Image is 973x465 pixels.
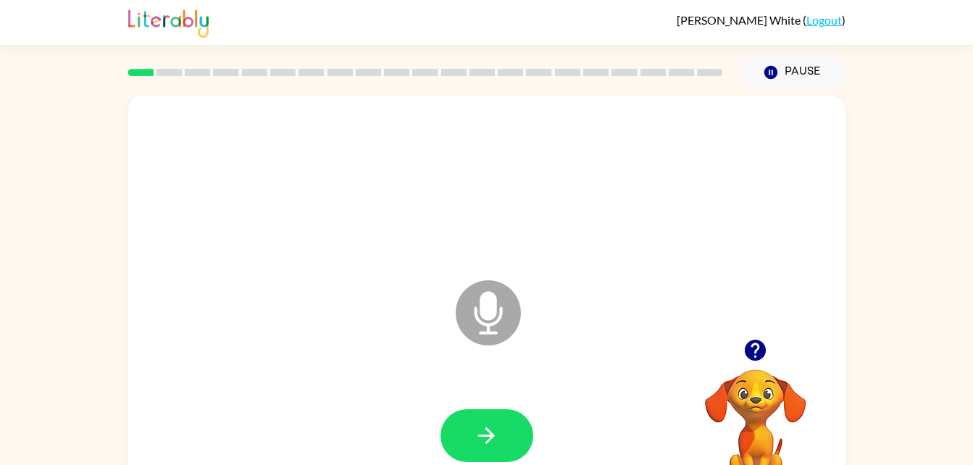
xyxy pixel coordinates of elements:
[128,6,209,38] img: Literably
[806,13,842,27] a: Logout
[677,13,803,27] span: [PERSON_NAME] White
[677,13,845,27] div: ( )
[740,56,845,89] button: Pause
